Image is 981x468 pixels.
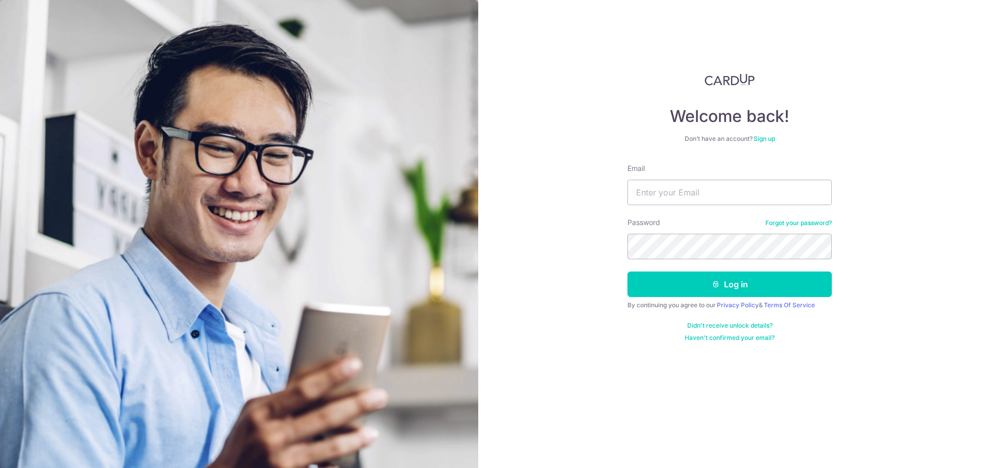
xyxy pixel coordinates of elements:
a: Forgot your password? [765,219,832,227]
div: By continuing you agree to our & [627,301,832,309]
div: Don’t have an account? [627,135,832,143]
a: Haven't confirmed your email? [685,334,775,342]
h4: Welcome back! [627,106,832,127]
a: Didn't receive unlock details? [687,322,773,330]
label: Email [627,163,645,174]
a: Sign up [754,135,775,142]
input: Enter your Email [627,180,832,205]
img: CardUp Logo [705,73,755,86]
a: Terms Of Service [764,301,815,309]
button: Log in [627,272,832,297]
a: Privacy Policy [717,301,759,309]
label: Password [627,217,660,228]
